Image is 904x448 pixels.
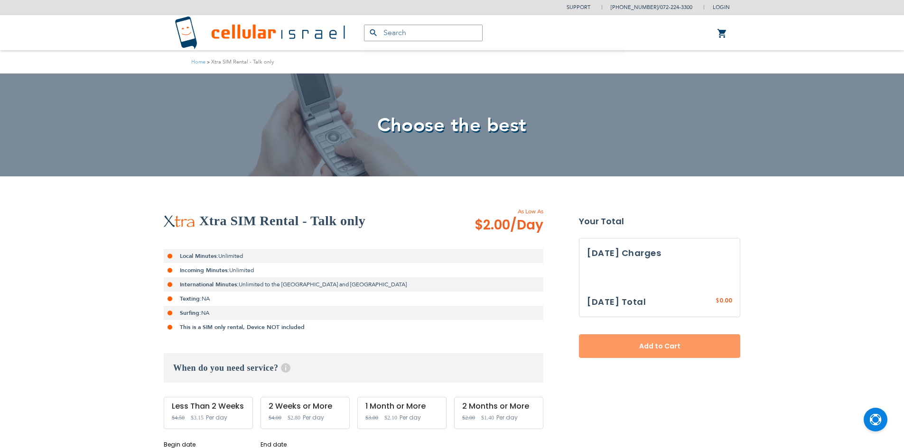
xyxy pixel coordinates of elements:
[579,214,740,229] strong: Your Total
[365,414,378,421] span: $3.00
[164,249,543,263] li: Unlimited
[365,402,438,411] div: 1 Month or More
[180,323,305,331] strong: This is a SIM only rental, Device NOT included
[164,292,543,306] li: NA
[164,277,543,292] li: Unlimited to the [GEOGRAPHIC_DATA] and [GEOGRAPHIC_DATA]
[660,4,692,11] a: 072-224-3300
[587,295,646,309] h3: [DATE] Total
[199,211,365,230] h2: Xtra SIM Rental - Talk only
[587,246,732,260] h3: [DATE] Charges
[462,414,475,421] span: $2.00
[281,363,290,373] span: Help
[164,263,543,277] li: Unlimited
[180,309,201,317] strong: Surfing:
[364,25,483,41] input: Search
[206,413,227,422] span: Per day
[611,4,658,11] a: [PHONE_NUMBER]
[269,414,281,421] span: $4.00
[719,296,732,304] span: 0.00
[303,413,324,422] span: Per day
[180,295,202,302] strong: Texting:
[172,414,185,421] span: $4.50
[175,16,345,50] img: Cellular Israel
[449,207,543,216] span: As Low As
[713,4,730,11] span: Login
[164,353,543,383] h3: When do you need service?
[205,57,274,66] li: Xtra SIM Rental - Talk only
[269,402,342,411] div: 2 Weeks or More
[377,112,527,138] span: Choose the best
[462,402,535,411] div: 2 Months or More
[191,414,204,421] span: $3.15
[567,4,590,11] a: Support
[384,414,397,421] span: $2.10
[191,58,205,65] a: Home
[510,216,543,235] span: /Day
[172,402,245,411] div: Less Than 2 Weeks
[180,266,229,274] strong: Incoming Minutes:
[400,413,421,422] span: Per day
[481,414,494,421] span: $1.40
[164,215,195,227] img: Xtra SIM Rental - Talk only
[180,281,239,288] strong: International Minutes:
[180,252,218,260] strong: Local Minutes:
[475,216,543,235] span: $2.00
[496,413,518,422] span: Per day
[601,0,692,14] li: /
[288,414,300,421] span: $2.80
[164,306,543,320] li: NA
[716,297,719,305] span: $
